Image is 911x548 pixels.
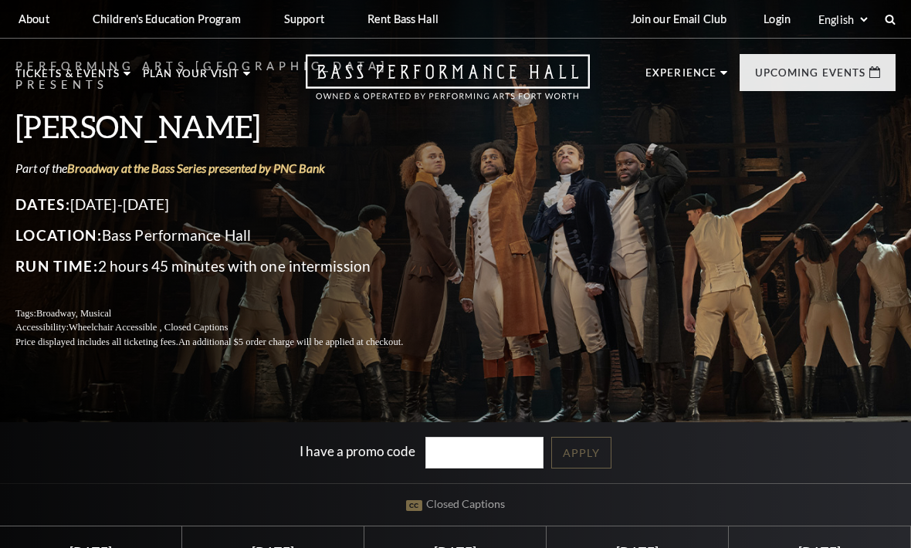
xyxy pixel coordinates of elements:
p: [DATE]-[DATE] [15,192,440,217]
p: Bass Performance Hall [15,223,440,248]
select: Select: [815,12,870,27]
p: Part of the [15,160,440,177]
a: Broadway at the Bass Series presented by PNC Bank [67,161,325,175]
p: Experience [645,68,716,86]
span: Run Time: [15,257,98,275]
p: Support [284,12,324,25]
span: Broadway, Musical [36,308,111,319]
p: Tickets & Events [15,69,120,87]
p: Accessibility: [15,320,440,335]
p: Upcoming Events [755,68,865,86]
span: Location: [15,226,102,244]
p: Children's Education Program [93,12,241,25]
label: I have a promo code [300,443,415,459]
p: Tags: [15,306,440,321]
p: About [19,12,49,25]
p: Plan Your Visit [143,69,239,87]
span: Wheelchair Accessible , Closed Captions [69,322,228,333]
span: Dates: [15,195,70,213]
h3: [PERSON_NAME] [15,107,440,146]
p: Rent Bass Hall [367,12,439,25]
p: 2 hours 45 minutes with one intermission [15,254,440,279]
p: Price displayed includes all ticketing fees. [15,335,440,350]
span: An additional $5 order charge will be applied at checkout. [178,337,403,347]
